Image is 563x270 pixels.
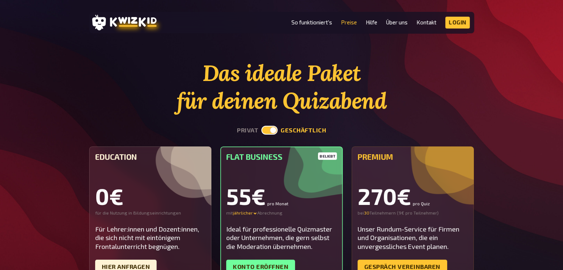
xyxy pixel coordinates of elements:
a: Kontakt [416,19,436,26]
div: Für Lehrer:innen und Dozent:innen, die sich nicht mit eintönigem Frontalunterricht begnügen. [95,225,206,251]
div: bei Teilnehmern ( 9€ pro Teilnehmer ) [358,210,468,216]
a: So funktioniert's [291,19,332,26]
div: 270€ [358,185,468,207]
div: 0€ [95,185,206,207]
input: 0 [364,210,369,216]
h5: Flat Business [226,152,337,161]
button: privat [237,127,258,134]
small: pro Quiz [413,201,430,206]
h1: Das ideale Paket für deinen Quizabend [89,59,474,115]
h5: Premium [358,152,468,161]
a: Über uns [386,19,408,26]
div: mit Abrechnung [226,210,337,216]
div: Ideal für professionelle Quizmaster oder Unternehmen, die gern selbst die Moderation übernehmen. [226,225,337,251]
div: für die Nutzung in Bildungseinrichtungen [95,210,206,216]
a: Preise [341,19,357,26]
a: Hilfe [366,19,377,26]
div: 55€ [226,185,337,207]
h5: Education [95,152,206,161]
button: geschäftlich [281,127,326,134]
div: Unser Rundum-Service für Firmen und Organisationen, die ein unvergessliches Event planen. [358,225,468,251]
div: jährlicher [233,210,257,216]
small: pro Monat [267,201,288,206]
a: Login [445,17,470,28]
